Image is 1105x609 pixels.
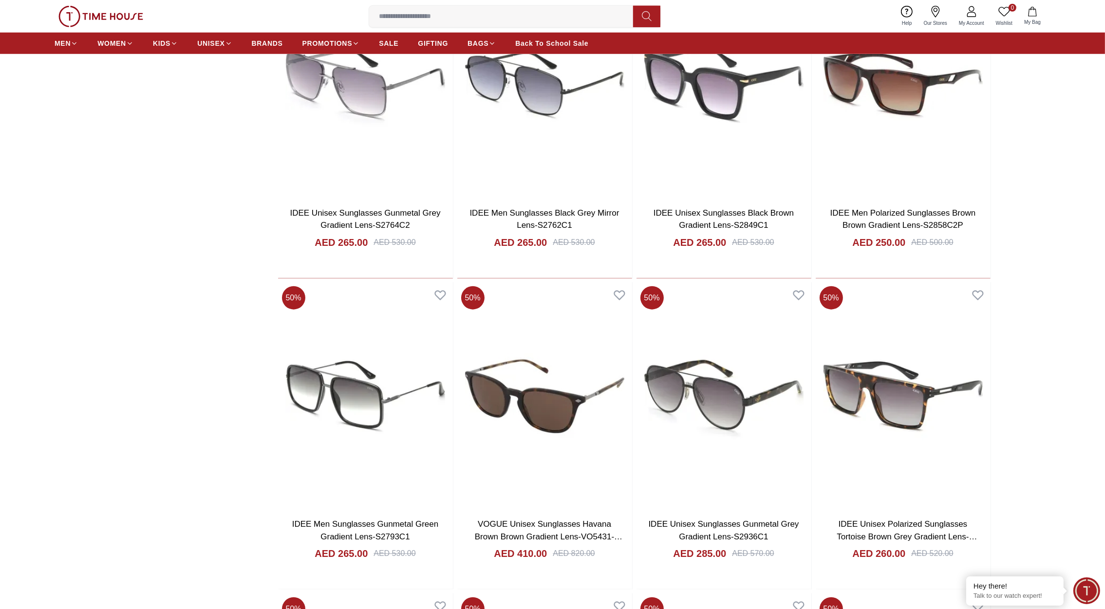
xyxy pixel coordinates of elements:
[97,38,126,48] span: WOMEN
[816,282,991,511] img: IDEE Unisex Polarized Sunglasses Tortoise Brown Grey Gradient Lens-S2957C3P
[732,548,774,559] div: AED 570.00
[732,237,774,248] div: AED 530.00
[494,547,547,560] h4: AED 410.00
[302,35,360,52] a: PROMOTIONS
[55,38,71,48] span: MEN
[97,35,133,52] a: WOMEN
[1073,577,1100,604] div: Chat Widget
[654,208,794,230] a: IDEE Unisex Sunglasses Black Brown Gradient Lens-S2849C1
[379,35,398,52] a: SALE
[1009,4,1016,12] span: 0
[278,282,453,511] img: IDEE Men Sunglasses Gunmetal Green Gradient Lens-S2793C1
[673,236,726,249] h4: AED 265.00
[553,548,595,559] div: AED 820.00
[830,208,976,230] a: IDEE Men Polarized Sunglasses Brown Brown Gradient Lens-S2858C2P
[292,519,438,541] a: IDEE Men Sunglasses Gunmetal Green Gradient Lens-S2793C1
[494,236,547,249] h4: AED 265.00
[896,4,918,29] a: Help
[302,38,353,48] span: PROMOTIONS
[820,286,843,310] span: 50 %
[920,19,951,27] span: Our Stores
[374,237,415,248] div: AED 530.00
[673,547,726,560] h4: AED 285.00
[974,592,1056,600] p: Talk to our watch expert!
[553,237,595,248] div: AED 530.00
[974,581,1056,591] div: Hey there!
[1020,18,1045,26] span: My Bag
[911,548,953,559] div: AED 520.00
[457,282,632,511] img: VOGUE Unisex Sunglasses Havana Brown Brown Gradient Lens-VO5431-SW65673
[515,35,588,52] a: Back To School Sale
[992,19,1016,27] span: Wishlist
[515,38,588,48] span: Back To School Sale
[418,38,448,48] span: GIFTING
[852,236,905,249] h4: AED 250.00
[197,38,225,48] span: UNISEX
[990,4,1018,29] a: 0Wishlist
[315,547,368,560] h4: AED 265.00
[1018,5,1047,28] button: My Bag
[649,519,799,541] a: IDEE Unisex Sunglasses Gunmetal Grey Gradient Lens-S2936C1
[852,547,905,560] h4: AED 260.00
[197,35,232,52] a: UNISEX
[918,4,953,29] a: Our Stores
[315,236,368,249] h4: AED 265.00
[640,286,664,310] span: 50 %
[252,35,283,52] a: BRANDS
[637,282,811,511] img: IDEE Unisex Sunglasses Gunmetal Grey Gradient Lens-S2936C1
[55,35,78,52] a: MEN
[898,19,916,27] span: Help
[837,519,977,554] a: IDEE Unisex Polarized Sunglasses Tortoise Brown Grey Gradient Lens-S2957C3P
[290,208,441,230] a: IDEE Unisex Sunglasses Gunmetal Grey Gradient Lens-S2764C2
[469,208,619,230] a: IDEE Men Sunglasses Black Grey Mirror Lens-S2762C1
[374,548,415,559] div: AED 530.00
[911,237,953,248] div: AED 500.00
[461,286,485,310] span: 50 %
[468,38,488,48] span: BAGS
[153,38,170,48] span: KIDS
[153,35,178,52] a: KIDS
[468,35,496,52] a: BAGS
[418,35,448,52] a: GIFTING
[475,519,622,554] a: VOGUE Unisex Sunglasses Havana Brown Brown Gradient Lens-VO5431-SW65673
[955,19,988,27] span: My Account
[282,286,305,310] span: 50 %
[379,38,398,48] span: SALE
[252,38,283,48] span: BRANDS
[58,6,143,27] img: ...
